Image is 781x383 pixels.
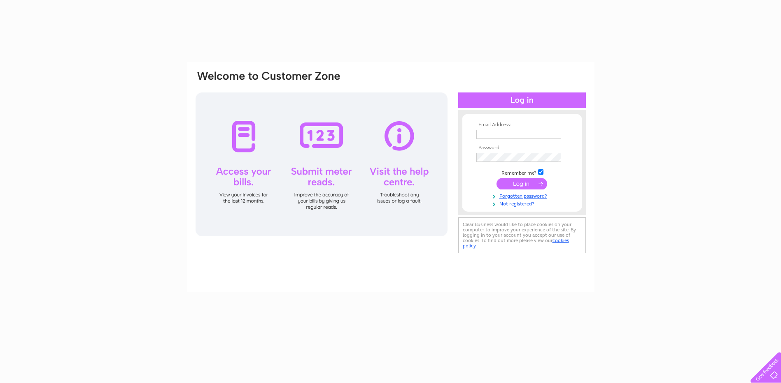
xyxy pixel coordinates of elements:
[458,217,586,253] div: Clear Business would like to place cookies on your computer to improve your experience of the sit...
[463,238,569,249] a: cookies policy
[476,191,570,199] a: Forgotten password?
[476,199,570,207] a: Not registered?
[497,178,547,189] input: Submit
[474,168,570,176] td: Remember me?
[474,122,570,128] th: Email Address:
[474,145,570,151] th: Password:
